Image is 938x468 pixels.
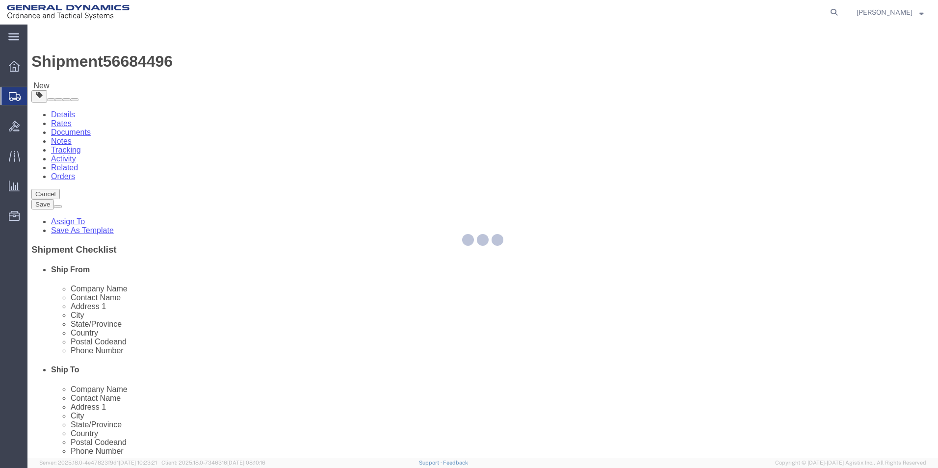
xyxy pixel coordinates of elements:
[119,460,157,466] span: [DATE] 10:23:21
[419,460,443,466] a: Support
[856,6,924,18] button: [PERSON_NAME]
[227,460,265,466] span: [DATE] 08:10:16
[7,5,130,20] img: logo
[857,7,912,18] span: Brenda Pagan
[39,460,157,466] span: Server: 2025.18.0-4e47823f9d1
[775,459,926,467] span: Copyright © [DATE]-[DATE] Agistix Inc., All Rights Reserved
[443,460,468,466] a: Feedback
[161,460,265,466] span: Client: 2025.18.0-7346316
